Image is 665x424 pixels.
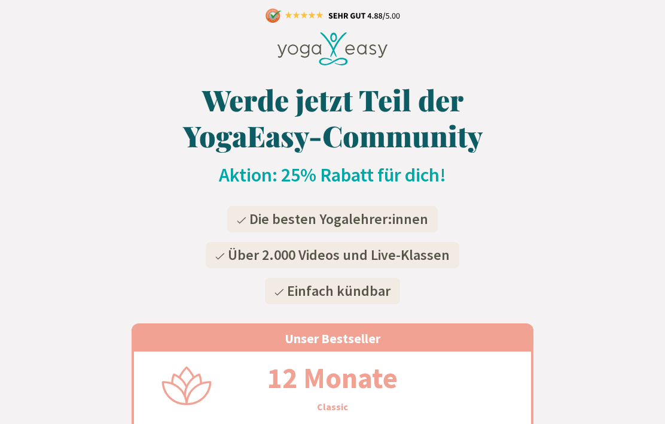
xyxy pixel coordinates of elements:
[228,246,450,264] span: Über 2.000 Videos und Live-Klassen
[132,81,533,153] h1: Werde jetzt Teil der YogaEasy-Community
[249,210,428,228] span: Die besten Yogalehrer:innen
[317,399,348,414] h3: Classic
[287,281,391,300] span: Einfach kündbar
[285,330,380,347] span: Unser Bestseller
[239,356,426,399] h2: 12 Monate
